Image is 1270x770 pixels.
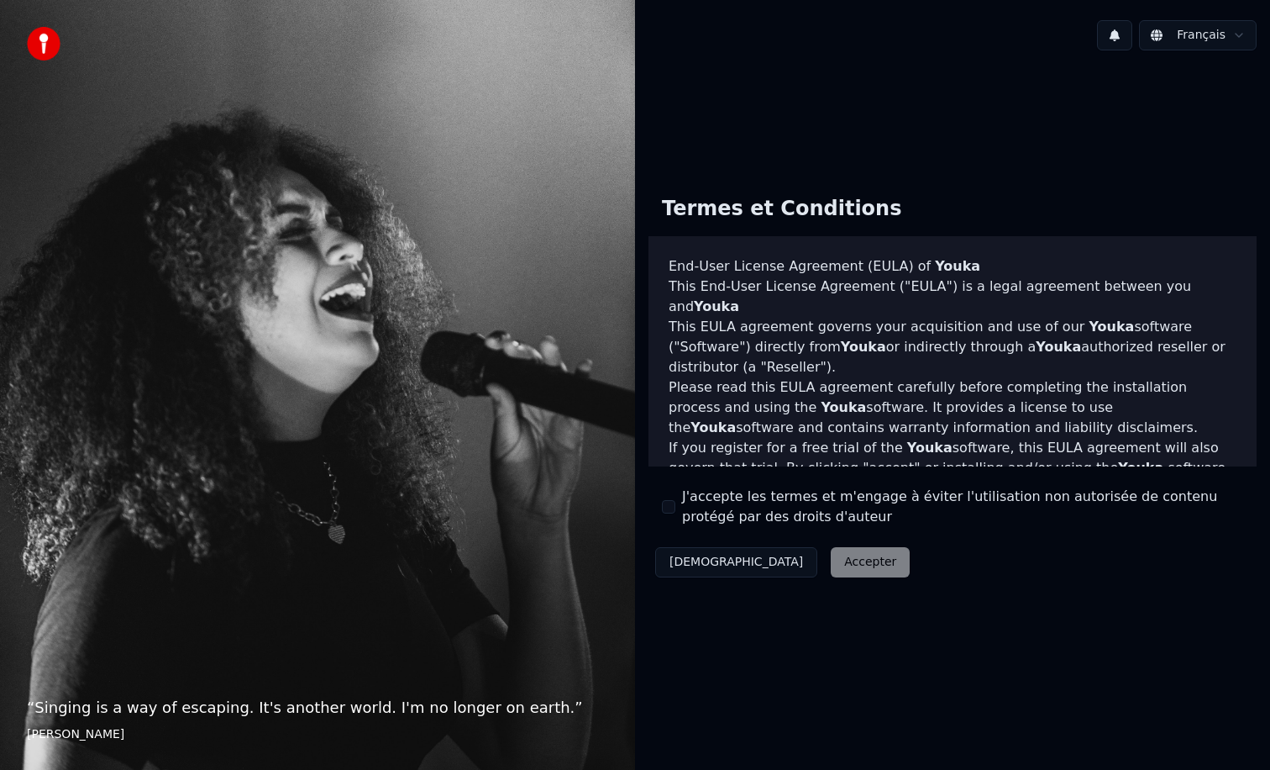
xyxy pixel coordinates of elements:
p: “ Singing is a way of escaping. It's another world. I'm no longer on earth. ” [27,696,608,720]
img: youka [27,27,60,61]
p: Please read this EULA agreement carefully before completing the installation process and using th... [669,377,1236,438]
span: Youka [1118,460,1163,476]
footer: [PERSON_NAME] [27,726,608,743]
span: Youka [821,399,866,415]
span: Youka [841,339,886,355]
span: Youka [1089,319,1134,335]
span: Youka [907,440,953,456]
p: This End-User License Agreement ("EULA") is a legal agreement between you and [669,277,1236,317]
span: Youka [694,298,739,314]
span: Youka [935,258,980,274]
h3: End-User License Agreement (EULA) of [669,256,1236,277]
p: This EULA agreement governs your acquisition and use of our software ("Software") directly from o... [669,317,1236,377]
span: Youka [1036,339,1081,355]
span: Youka [690,419,736,435]
div: Termes et Conditions [648,182,915,236]
button: [DEMOGRAPHIC_DATA] [655,547,817,577]
label: J'accepte les termes et m'engage à éviter l'utilisation non autorisée de contenu protégé par des ... [682,487,1243,527]
p: If you register for a free trial of the software, this EULA agreement will also govern that trial... [669,438,1236,519]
